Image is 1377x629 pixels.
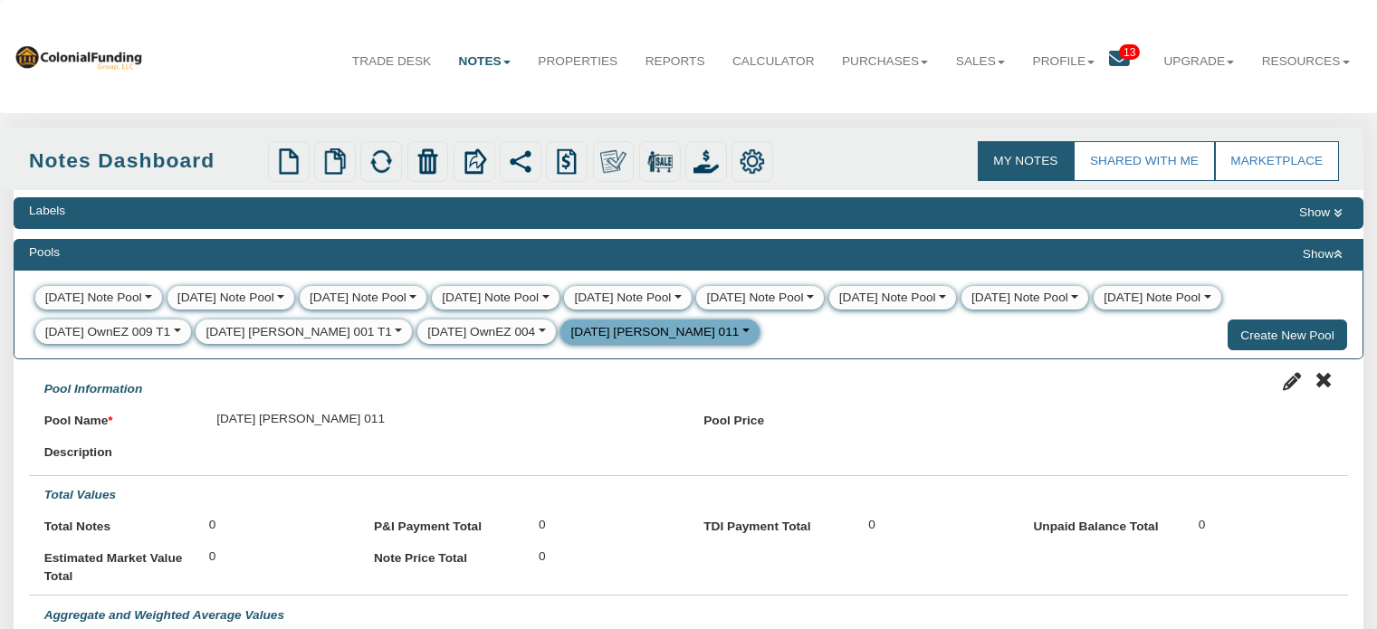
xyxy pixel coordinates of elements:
div: [DATE] Note Pool [310,289,406,307]
label: Total Notes [44,509,194,536]
a: 13 [1109,39,1151,85]
a: Properties [524,39,631,84]
img: new.png [276,148,301,174]
img: share.svg [508,148,533,174]
span: 13 [1119,44,1140,60]
div: [DATE] [PERSON_NAME] 011 [571,323,740,341]
a: Trade Desk [339,39,445,84]
button: Show [1293,202,1348,224]
div: [DATE] Note Pool [1104,289,1200,307]
label: Unpaid Balance Total [1033,509,1182,536]
a: Calculator [719,39,828,84]
img: export.svg [462,148,487,174]
div: 0 [1183,509,1333,540]
div: [DATE] Note Pool [971,289,1068,307]
a: Upgrade [1150,39,1248,84]
div: Pools [29,243,60,262]
div: [DATE] Note Pool [442,289,539,307]
div: Pool Information [29,370,158,403]
label: Pool Name [44,403,202,430]
a: Reports [631,39,718,84]
img: make_own.png [600,148,626,174]
a: Purchases [828,39,942,84]
img: history.png [554,148,579,174]
div: 0 [523,540,673,572]
button: Create New Pool [1228,319,1347,349]
img: 569736 [14,43,143,70]
img: refresh.png [368,148,394,174]
div: [DATE] Note Pool [574,289,671,307]
label: Note Price Total [374,540,523,567]
label: TDI Payment Total [703,509,853,536]
div: 0 [194,509,343,540]
img: purchase_offer.png [693,148,719,174]
img: copy.png [322,148,348,174]
div: Total Values [29,476,1348,509]
div: [DATE] Note Pool [177,289,274,307]
button: Show [1296,243,1348,265]
div: [DATE] OwnEZ 004 [427,323,535,341]
img: for_sale.png [647,148,673,174]
a: Notes [445,39,524,84]
div: [DATE] Note Pool [45,289,142,307]
label: Estimated Market Value Total [44,540,194,585]
div: Labels [29,202,65,220]
div: [DATE] Note Pool [707,289,804,307]
div: 0 [194,540,343,572]
div: [DATE] Note Pool [839,289,936,307]
img: trash.png [415,148,440,174]
img: settings.png [740,148,765,174]
div: [DATE] [PERSON_NAME] 011 [201,403,673,434]
a: Profile [1018,39,1108,84]
label: P&I Payment Total [374,509,523,536]
label: Pool Price [703,403,853,430]
div: Notes Dashboard [29,146,263,176]
a: Sales [942,39,1019,84]
div: 0 [854,509,1003,540]
a: Resources [1248,39,1363,84]
div: [DATE] OwnEZ 009 T1 [45,323,171,341]
label: Description [44,434,202,462]
div: [DATE] [PERSON_NAME] 001 T1 [206,323,391,341]
div: Aggregate and Weighted Average Values [29,596,1348,628]
div: 0 [523,509,673,540]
